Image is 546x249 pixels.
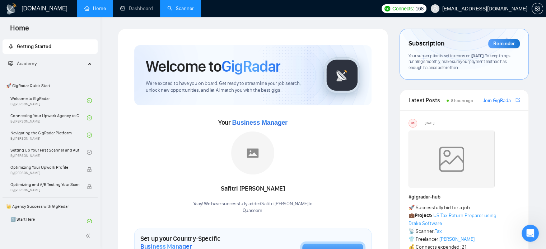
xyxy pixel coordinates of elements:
span: Tickets [81,201,99,206]
div: ✅ How To: Connect your agency to [DOMAIN_NAME] [10,152,133,173]
span: We're excited to have you on board. Get ready to streamline your job search, unlock new opportuni... [146,80,313,94]
div: 🔠 GigRadar Search Syntax: Query Operators for Optimized Job Searches [15,176,120,191]
span: Getting Started [17,43,51,49]
img: gigradar-logo.png [324,57,360,93]
button: Tickets [72,183,108,212]
span: double-left [85,232,93,239]
a: setting [532,6,543,11]
div: 🔠 GigRadar Search Syntax: Query Operators for Optimized Job Searches [10,173,133,194]
div: Reminder [488,39,520,48]
a: Welcome to GigRadarBy[PERSON_NAME] [10,93,87,109]
span: Optimizing Your Upwork Profile [10,164,79,171]
div: US [409,119,417,127]
span: By [PERSON_NAME] [10,171,79,175]
div: Yaay! We have successfully added Safitri [PERSON_NAME] to [193,201,313,214]
span: By [PERSON_NAME] [10,188,79,192]
button: setting [532,3,543,14]
a: searchScanner [167,5,194,11]
div: Ask a question [7,109,136,128]
img: weqQh+iSagEgQAAAABJRU5ErkJggg== [409,130,495,188]
span: export [515,97,520,103]
span: check-circle [87,115,92,120]
span: [DATE] [471,53,484,58]
p: Quaseem . [193,207,313,214]
span: 168 [415,5,423,13]
img: logo [14,14,26,25]
span: Optimizing and A/B Testing Your Scanner for Better Results [10,181,79,188]
a: homeHome [84,5,106,11]
img: logo [6,3,17,15]
span: Business Manager [232,119,287,126]
span: Search for help [15,139,58,146]
span: Connects: [392,5,414,13]
span: GigRadar [221,57,280,76]
img: Profile image for Mariia [104,11,118,26]
span: Home [4,23,35,38]
iframe: Intercom live chat [522,225,539,242]
div: Ask a question [15,115,120,122]
span: 🚀 GigRadar Quick Start [3,78,97,93]
a: Tax [435,228,442,234]
span: Academy [17,61,37,67]
a: dashboardDashboard [120,5,153,11]
div: ✅ How To: Connect your agency to [DOMAIN_NAME] [15,155,120,170]
span: 👑 Agency Success with GigRadar [3,199,97,214]
span: Home [10,201,26,206]
span: Your subscription is set to renew on . To keep things running smoothly, make sure your payment me... [409,53,510,70]
p: Hi [PERSON_NAME][EMAIL_ADDRESS][DOMAIN_NAME] 👋 [14,51,129,87]
span: lock [87,167,92,172]
img: Profile image for Nazar [90,11,105,26]
a: [PERSON_NAME] [439,236,475,242]
span: Latest Posts from the GigRadar Community [409,96,444,105]
a: Connecting Your Upwork Agency to GigRadarBy[PERSON_NAME] [10,110,87,126]
span: user [433,6,438,11]
span: [DATE] [425,120,434,126]
span: check-circle [87,98,92,103]
span: check-circle [87,133,92,138]
button: Search for help [10,135,133,149]
span: lock [87,184,92,189]
span: Your [218,119,288,126]
span: Messages [42,201,66,206]
button: Help [108,183,144,212]
a: export [515,97,520,104]
a: US Tax Return Preparer using Drake Software [409,212,496,226]
span: 8 hours ago [451,98,473,103]
div: Close [123,11,136,24]
a: 1️⃣ Start Here [10,214,87,229]
strong: Project: [415,212,432,219]
span: Academy [8,61,37,67]
span: Subscription [409,38,444,50]
p: How can we help? [14,87,129,100]
a: Navigating the GigRadar PlatformBy[PERSON_NAME] [10,127,87,143]
h1: Welcome to [146,57,280,76]
span: rocket [8,44,13,49]
span: check-circle [87,150,92,155]
a: Join GigRadar Slack Community [483,97,514,105]
img: placeholder.png [231,131,274,174]
img: upwork-logo.png [384,6,390,11]
li: Getting Started [3,39,98,54]
img: Profile image for Dima [77,11,91,26]
span: fund-projection-screen [8,61,13,66]
span: setting [532,6,543,11]
a: Setting Up Your First Scanner and Auto-BidderBy[PERSON_NAME] [10,144,87,160]
h1: # gigradar-hub [409,193,520,201]
button: Messages [36,183,72,212]
span: Help [120,201,131,206]
div: Safitri [PERSON_NAME] [193,183,313,195]
span: check-circle [87,219,92,224]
